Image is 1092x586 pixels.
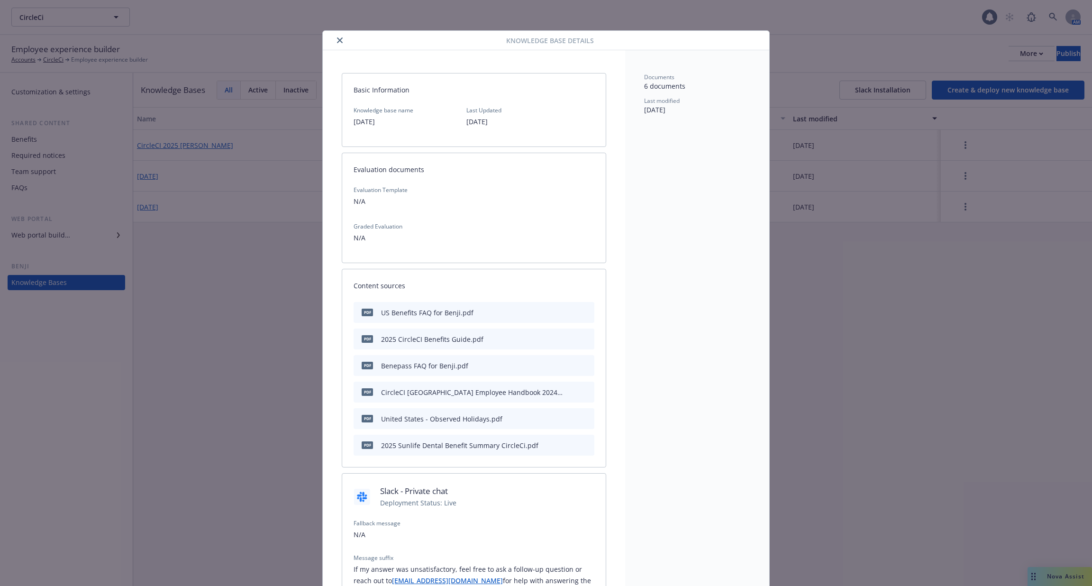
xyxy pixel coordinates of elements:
span: Knowledge base details [506,36,594,46]
p: [DATE] [466,116,501,128]
span: Last modified [644,97,680,105]
span: pdf [362,335,373,342]
span: pdf [362,415,373,422]
button: preview file [582,334,591,344]
p: [DATE] [354,116,413,128]
div: Evaluation documents [342,153,606,186]
button: preview file [582,387,591,397]
button: preview file [582,440,591,450]
button: close [334,35,346,46]
span: pdf [362,362,373,369]
span: pdf [362,441,373,449]
div: 2025 Sunlife Dental Benefit Summary CircleCi.pdf [381,440,538,450]
button: preview file [582,414,591,424]
span: Message suffix [354,554,594,562]
div: United States - Observed Holidays.pdf [381,414,502,424]
p: N/A [354,196,594,207]
a: [EMAIL_ADDRESS][DOMAIN_NAME] [392,576,503,585]
span: Fallback message [354,519,594,527]
button: download file [567,414,574,424]
span: Documents [644,73,674,81]
span: 6 documents [644,82,685,91]
span: Slack - Private chat [380,485,456,497]
span: pdf [362,388,373,395]
div: CircleCI [GEOGRAPHIC_DATA] Employee Handbook 2024.pdf [381,387,563,397]
span: Last Updated [466,106,501,114]
button: download file [567,387,574,397]
button: download file [567,440,574,450]
div: Basic Information [342,73,606,106]
button: download file [567,361,574,371]
button: preview file [582,361,591,371]
div: Content sources [342,269,606,302]
button: download file [567,308,574,318]
span: Deployment Status: Live [380,498,456,508]
div: 2025 CircleCI Benefits Guide.pdf [381,334,483,344]
span: Evaluation Template [354,186,594,194]
button: download file [567,334,574,344]
span: Knowledge base name [354,106,413,114]
span: pdf [362,309,373,316]
div: Benepass FAQ for Benji.pdf [381,361,468,371]
div: US Benefits FAQ for Benji.pdf [381,308,473,318]
button: preview file [582,308,591,318]
span: Graded Evaluation [354,222,594,230]
p: N/A [354,232,594,244]
p: N/A [354,529,594,540]
span: [DATE] [644,105,665,114]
